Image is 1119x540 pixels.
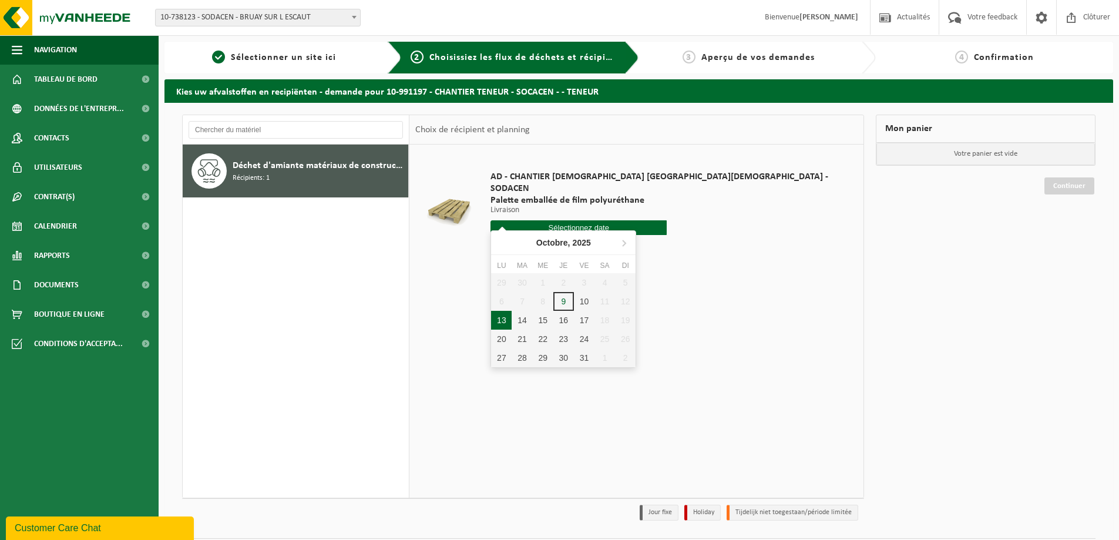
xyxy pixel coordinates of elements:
input: Sélectionnez date [490,220,667,235]
div: 28 [512,348,532,367]
div: 15 [533,311,553,330]
span: Utilisateurs [34,153,82,182]
div: Je [553,260,574,271]
div: 21 [512,330,532,348]
span: Données de l'entrepr... [34,94,124,123]
div: 17 [574,311,594,330]
a: 1Sélectionner un site ici [170,51,378,65]
span: Déchet d'amiante matériaux de construction inertes (non friable) [233,159,405,173]
div: Me [533,260,553,271]
div: Choix de récipient et planning [409,115,536,145]
div: 20 [491,330,512,348]
p: Livraison [490,206,843,214]
div: 10 [574,292,594,311]
span: Navigation [34,35,77,65]
div: 16 [553,311,574,330]
div: 13 [491,311,512,330]
div: Ma [512,260,532,271]
div: 29 [533,348,553,367]
i: 2025 [573,239,591,247]
div: 27 [491,348,512,367]
span: Choisissiez les flux de déchets et récipients [429,53,625,62]
div: Sa [594,260,615,271]
span: 1 [212,51,225,63]
span: Tableau de bord [34,65,98,94]
div: Di [615,260,636,271]
span: Sélectionner un site ici [231,53,336,62]
div: Ve [574,260,594,271]
span: 2 [411,51,424,63]
input: Chercher du matériel [189,121,403,139]
div: 14 [512,311,532,330]
button: Déchet d'amiante matériaux de construction inertes (non friable) Récipients: 1 [183,145,409,197]
div: Mon panier [876,115,1096,143]
span: Palette emballée de film polyuréthane [490,194,843,206]
a: Continuer [1044,177,1094,194]
span: Boutique en ligne [34,300,105,329]
span: 10-738123 - SODACEN - BRUAY SUR L ESCAUT [155,9,361,26]
span: Récipients: 1 [233,173,270,184]
div: 24 [574,330,594,348]
h2: Kies uw afvalstoffen en recipiënten - demande pour 10-991197 - CHANTIER TENEUR - SOCACEN - - TENEUR [164,79,1113,102]
span: Contrat(s) [34,182,75,212]
span: 3 [683,51,695,63]
span: AD - CHANTIER [DEMOGRAPHIC_DATA] [GEOGRAPHIC_DATA][DEMOGRAPHIC_DATA] - SODACEN [490,171,843,194]
span: 4 [955,51,968,63]
div: 22 [533,330,553,348]
div: 30 [553,348,574,367]
div: 23 [553,330,574,348]
div: Lu [491,260,512,271]
div: 9 [553,292,574,311]
span: Calendrier [34,212,77,241]
span: Contacts [34,123,69,153]
strong: [PERSON_NAME] [799,13,858,22]
span: 10-738123 - SODACEN - BRUAY SUR L ESCAUT [156,9,360,26]
li: Tijdelijk niet toegestaan/période limitée [727,505,858,521]
p: Votre panier est vide [876,143,1095,165]
span: Aperçu de vos demandes [701,53,815,62]
iframe: chat widget [6,514,196,540]
span: Rapports [34,241,70,270]
div: Octobre, [532,233,596,252]
li: Jour fixe [640,505,678,521]
span: Conditions d'accepta... [34,329,123,358]
div: 31 [574,348,594,367]
span: Documents [34,270,79,300]
span: Confirmation [974,53,1034,62]
li: Holiday [684,505,721,521]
